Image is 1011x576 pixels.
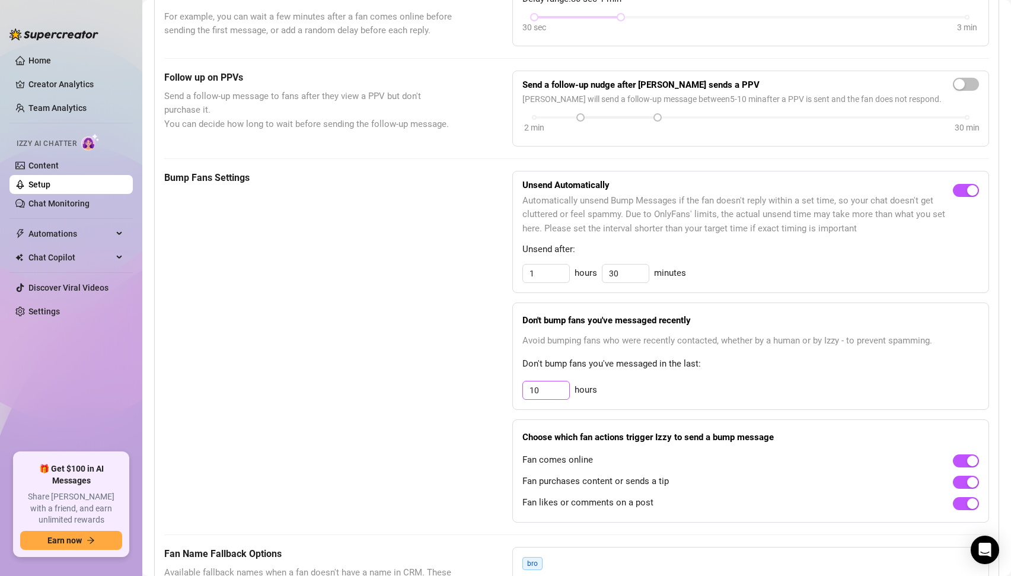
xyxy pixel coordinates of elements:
div: 30 sec [522,21,546,34]
span: Send a follow-up message to fans after they view a PPV but don't purchase it. You can decide how ... [164,90,453,132]
img: Chat Copilot [15,253,23,262]
span: thunderbolt [15,229,25,238]
div: 30 min [955,121,980,134]
span: Fan comes online [522,453,593,467]
div: Open Intercom Messenger [971,536,999,564]
span: Automatically unsend Bump Messages if the fan doesn't reply within a set time, so your chat doesn... [522,194,953,236]
a: Settings [28,307,60,316]
span: 🎁 Get $100 in AI Messages [20,463,122,486]
span: hours [575,266,597,281]
h5: Fan Name Fallback Options [164,547,453,561]
strong: Unsend Automatically [522,180,610,190]
button: Earn nowarrow-right [20,531,122,550]
span: Izzy AI Chatter [17,138,76,149]
a: Creator Analytics [28,75,123,94]
span: Don't bump fans you've messaged in the last: [522,357,979,371]
span: Fan likes or comments on a post [522,496,653,510]
span: arrow-right [87,536,95,545]
span: Avoid bumping fans who were recently contacted, whether by a human or by Izzy - to prevent spamming. [522,334,979,348]
a: Content [28,161,59,170]
a: Chat Monitoring [28,199,90,208]
span: hours [575,383,597,397]
span: Fan purchases content or sends a tip [522,475,669,489]
span: minutes [654,266,686,281]
a: Discover Viral Videos [28,283,109,292]
a: Home [28,56,51,65]
span: Automations [28,224,113,243]
span: bro [522,557,543,570]
span: Chat Copilot [28,248,113,267]
h5: Bump Fans Settings [164,171,453,185]
div: 3 min [957,21,977,34]
span: Unsend after: [522,243,979,257]
span: Share [PERSON_NAME] with a friend, and earn unlimited rewards [20,491,122,526]
span: [PERSON_NAME] will send a follow-up message between 5 - 10 min after a PPV is sent and the fan do... [522,93,979,106]
strong: Choose which fan actions trigger Izzy to send a bump message [522,432,774,443]
strong: Send a follow-up nudge after [PERSON_NAME] sends a PPV [522,79,760,90]
a: Team Analytics [28,103,87,113]
img: logo-BBDzfeDw.svg [9,28,98,40]
div: 2 min [524,121,544,134]
span: Earn now [47,536,82,545]
a: Setup [28,180,50,189]
h5: Follow up on PPVs [164,71,453,85]
img: AI Chatter [81,133,100,151]
strong: Don't bump fans you've messaged recently [522,315,691,326]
